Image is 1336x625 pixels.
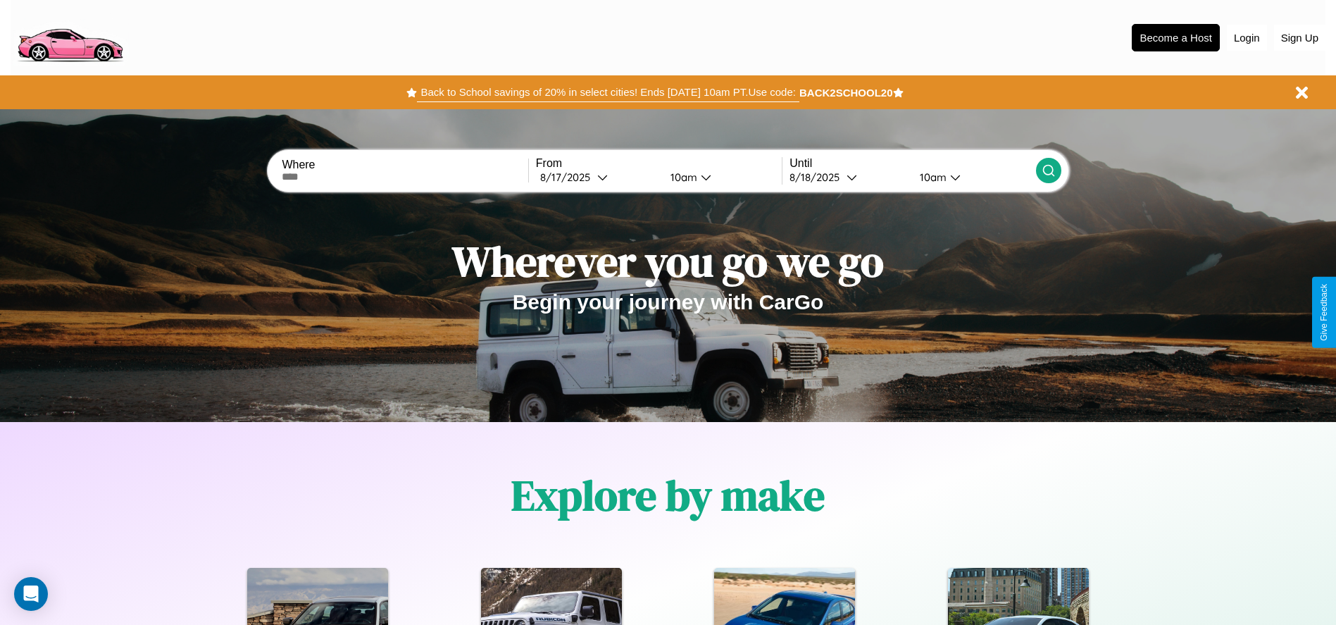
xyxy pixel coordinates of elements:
[540,171,597,184] div: 8 / 17 / 2025
[1274,25,1325,51] button: Sign Up
[913,171,950,184] div: 10am
[799,87,893,99] b: BACK2SCHOOL20
[663,171,701,184] div: 10am
[511,466,825,524] h1: Explore by make
[1132,24,1220,51] button: Become a Host
[536,170,659,185] button: 8/17/2025
[417,82,799,102] button: Back to School savings of 20% in select cities! Ends [DATE] 10am PT.Use code:
[1319,284,1329,341] div: Give Feedback
[1227,25,1267,51] button: Login
[11,7,129,66] img: logo
[536,157,782,170] label: From
[789,157,1035,170] label: Until
[789,171,847,184] div: 8 / 18 / 2025
[14,577,48,611] div: Open Intercom Messenger
[282,159,527,171] label: Where
[909,170,1036,185] button: 10am
[659,170,782,185] button: 10am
